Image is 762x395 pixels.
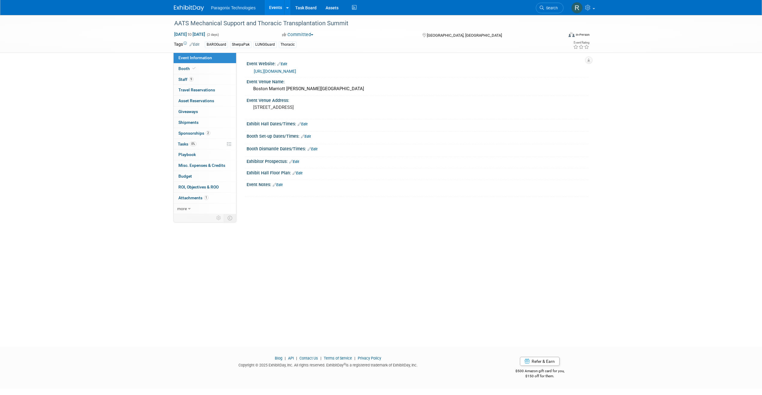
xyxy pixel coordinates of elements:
[190,142,196,146] span: 0%
[174,53,236,63] a: Event Information
[224,214,236,222] td: Toggle Event Tabs
[247,59,588,67] div: Event Website:
[174,139,236,149] a: Tasks0%
[178,77,193,82] span: Staff
[279,41,296,48] div: Thoracic
[174,149,236,160] a: Playbook
[206,33,219,37] span: (2 days)
[247,168,588,176] div: Exhibit Hall Floor Plan:
[319,356,323,360] span: |
[353,356,357,360] span: |
[301,134,311,139] a: Edit
[174,204,236,214] a: more
[174,32,205,37] span: [DATE] [DATE]
[174,85,236,95] a: Travel Reservations
[247,132,588,139] div: Booth Set-up Dates/Times:
[247,157,588,165] div: Exhibitor Prospectus:
[528,31,590,40] div: Event Format
[251,84,584,93] div: Boston Marriott [PERSON_NAME][GEOGRAPHIC_DATA]
[358,356,381,360] a: Privacy Policy
[536,3,563,13] a: Search
[174,63,236,74] a: Booth
[174,106,236,117] a: Giveaways
[174,160,236,171] a: Misc. Expenses & Credits
[174,5,204,11] img: ExhibitDay
[206,131,210,135] span: 2
[178,152,196,157] span: Playbook
[230,41,251,48] div: SherpaPak
[277,62,287,66] a: Edit
[174,117,236,128] a: Shipments
[178,174,192,179] span: Budget
[575,32,590,37] div: In-Person
[174,74,236,85] a: Staff9
[298,122,308,126] a: Edit
[174,41,199,48] td: Tags
[177,206,187,211] span: more
[178,195,208,200] span: Attachments
[214,214,224,222] td: Personalize Event Tab Strip
[178,98,214,103] span: Asset Reservations
[427,33,502,38] span: [GEOGRAPHIC_DATA], [GEOGRAPHIC_DATA]
[178,185,219,189] span: ROI, Objectives & ROO
[190,42,199,47] a: Edit
[172,18,554,29] div: AATS Mechanical Support and Thoracic Transplantation Summit
[299,356,318,360] a: Contact Us
[174,361,483,368] div: Copyright © 2025 ExhibitDay, Inc. All rights reserved. ExhibitDay is a registered trademark of Ex...
[308,147,317,151] a: Edit
[283,356,287,360] span: |
[205,41,228,48] div: BAROGuard
[288,356,294,360] a: API
[491,374,588,379] div: $150 off for them.
[520,357,560,366] a: Refer & Earn
[247,180,588,188] div: Event Notes:
[280,32,316,38] button: Committed
[273,183,283,187] a: Edit
[254,69,296,74] a: [URL][DOMAIN_NAME]
[174,96,236,106] a: Asset Reservations
[174,128,236,139] a: Sponsorships2
[187,32,193,37] span: to
[544,6,558,10] span: Search
[247,119,588,127] div: Exhibit Hall Dates/Times:
[569,32,575,37] img: Format-Inperson.png
[178,66,197,71] span: Booth
[344,363,346,366] sup: ®
[174,182,236,192] a: ROI, Objectives & ROO
[193,67,196,70] i: Booth reservation complete
[174,171,236,182] a: Budget
[571,2,583,14] img: Rachel Jenkins
[573,41,589,44] div: Event Rating
[178,120,199,125] span: Shipments
[247,144,588,152] div: Booth Dismantle Dates/Times:
[253,105,382,110] pre: [STREET_ADDRESS]
[178,55,212,60] span: Event Information
[247,96,588,103] div: Event Venue Address:
[253,41,277,48] div: LUNGGuard
[293,171,302,175] a: Edit
[295,356,299,360] span: |
[204,195,208,200] span: 1
[178,142,196,146] span: Tasks
[324,356,352,360] a: Terms of Service
[178,109,198,114] span: Giveaways
[178,87,215,92] span: Travel Reservations
[275,356,282,360] a: Blog
[189,77,193,81] span: 9
[211,5,256,10] span: Paragonix Technologies
[289,160,299,164] a: Edit
[174,193,236,203] a: Attachments1
[491,365,588,378] div: $500 Amazon gift card for you,
[178,163,225,168] span: Misc. Expenses & Credits
[247,77,588,85] div: Event Venue Name:
[178,131,210,136] span: Sponsorships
